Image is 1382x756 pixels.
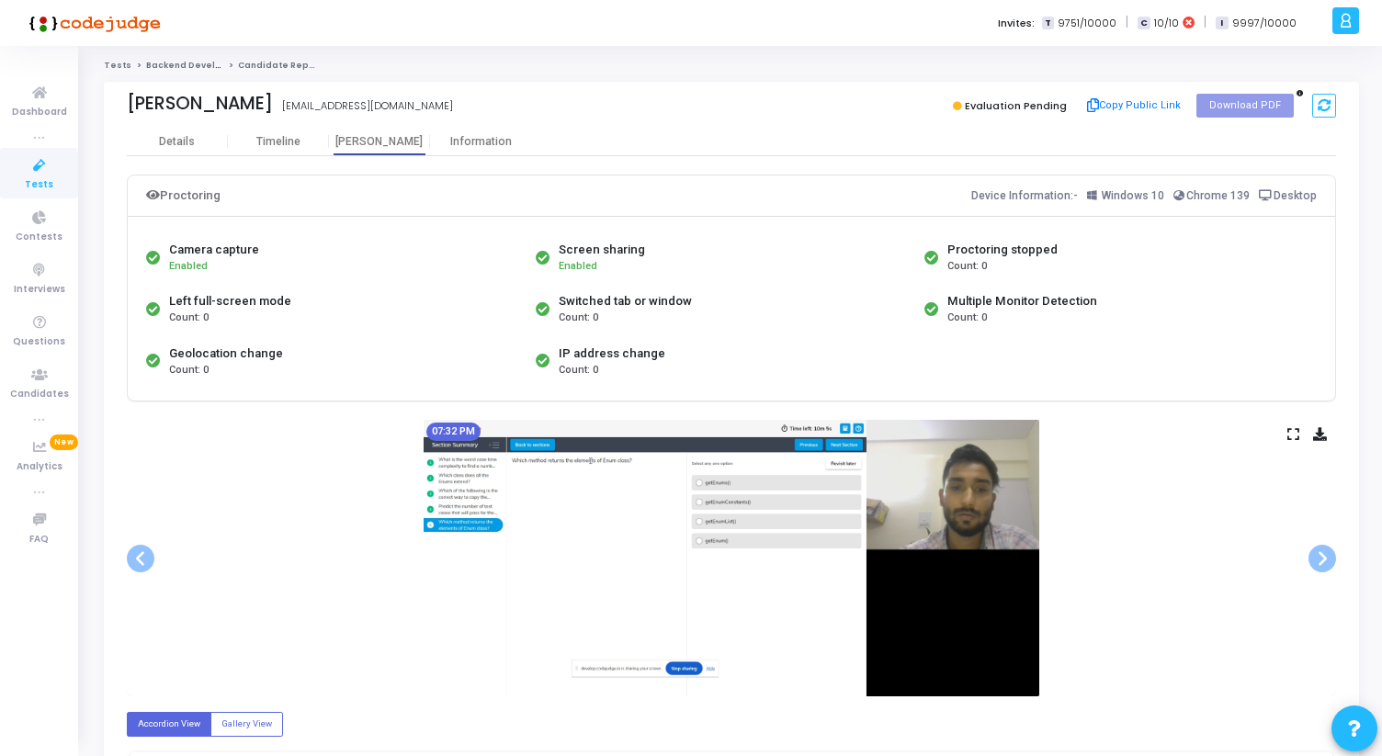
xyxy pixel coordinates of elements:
span: Questions [13,334,65,350]
div: [PERSON_NAME] [329,135,430,149]
div: Switched tab or window [559,292,692,310]
img: logo [23,5,161,41]
div: Camera capture [169,241,259,259]
span: T [1042,17,1054,30]
span: 9997/10000 [1232,16,1297,31]
button: Download PDF [1196,94,1294,118]
span: Interviews [14,282,65,298]
span: Count: 0 [947,259,987,275]
span: Evaluation Pending [965,98,1067,113]
span: Candidates [10,387,69,402]
div: Proctoring stopped [947,241,1058,259]
span: C [1138,17,1150,30]
span: | [1204,13,1206,32]
div: IP address change [559,344,665,363]
span: Enabled [559,260,597,272]
a: Tests [104,60,131,71]
span: Chrome 139 [1186,189,1250,202]
span: Dashboard [12,105,67,120]
span: Count: 0 [559,310,598,326]
nav: breadcrumb [104,60,1359,72]
span: | [1126,13,1128,32]
div: Screen sharing [559,241,645,259]
div: Details [159,135,195,149]
span: FAQ [29,532,49,547]
span: New [50,434,78,450]
span: Count: 0 [169,310,209,326]
span: Count: 0 [169,363,209,378]
span: Windows 10 [1102,189,1164,202]
span: Enabled [169,260,208,272]
span: Desktop [1274,189,1317,202]
div: Timeline [256,135,300,149]
mat-chip: 07:32 PM [426,423,481,441]
div: [EMAIL_ADDRESS][DOMAIN_NAME] [282,98,453,114]
img: screenshot-1755957768684.jpeg [424,420,1039,696]
div: Left full-screen mode [169,292,291,310]
div: Geolocation change [169,344,283,363]
span: Tests [25,177,53,193]
label: Accordion View [127,712,211,737]
span: Count: 0 [947,310,987,326]
button: Copy Public Link [1082,92,1187,119]
span: Analytics [17,459,62,475]
span: 10/10 [1154,16,1179,31]
span: I [1216,17,1228,30]
span: 9751/10000 [1058,16,1116,31]
span: Count: 0 [559,363,598,378]
div: Device Information:- [971,185,1318,207]
div: Multiple Monitor Detection [947,292,1097,310]
div: Proctoring [146,185,221,207]
div: Information [430,135,531,149]
label: Invites: [998,16,1035,31]
div: [PERSON_NAME] [127,93,273,114]
label: Gallery View [210,712,283,737]
span: Contests [16,230,62,245]
span: Candidate Report [238,60,323,71]
a: Backend Developer Assessment [146,60,298,71]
